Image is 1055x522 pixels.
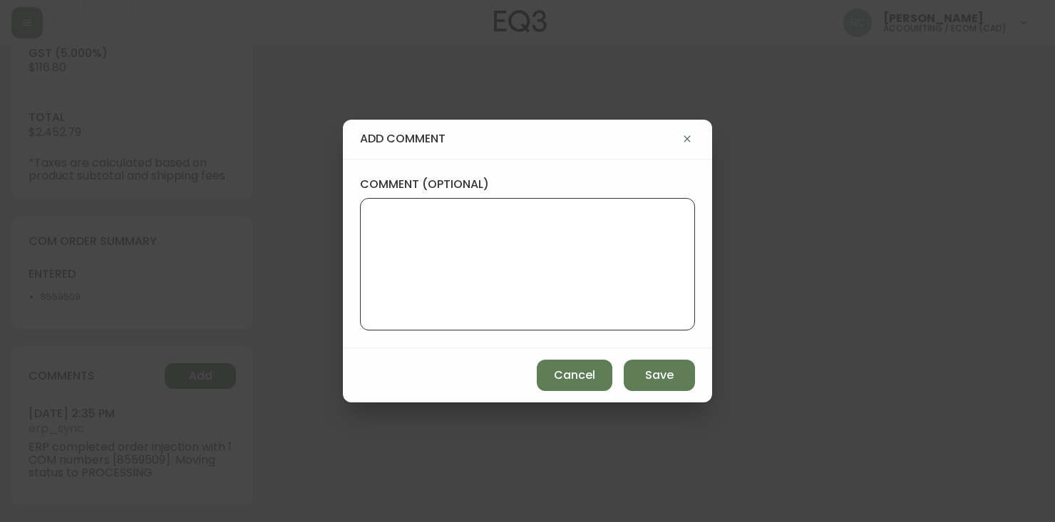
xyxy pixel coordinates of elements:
[554,367,595,383] span: Cancel
[537,360,612,391] button: Cancel
[645,367,674,383] span: Save
[624,360,695,391] button: Save
[360,131,679,147] h4: add comment
[360,177,695,192] label: comment (optional)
